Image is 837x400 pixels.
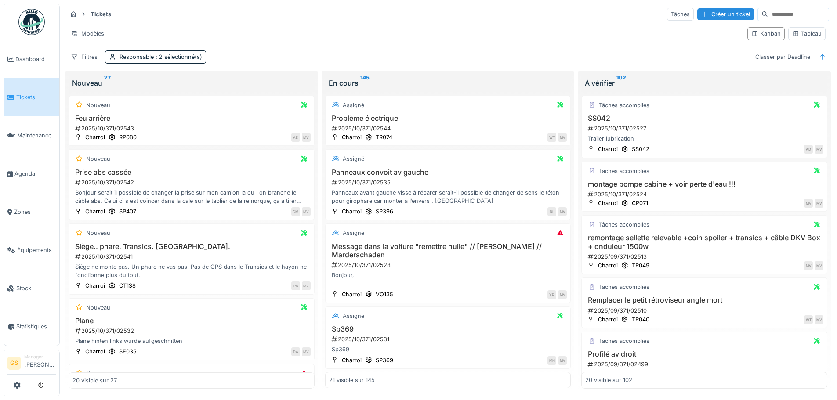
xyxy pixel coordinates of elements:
div: 2025/10/371/02524 [587,190,823,198]
div: Charroi [85,133,105,141]
div: Tâches accomplies [599,167,649,175]
div: Filtres [67,50,101,63]
div: Nouveau [86,101,110,109]
div: WT [804,315,813,324]
div: VO135 [376,290,393,299]
strong: Tickets [87,10,115,18]
div: 2025/10/371/02542 [74,178,311,187]
div: Assigné [343,312,364,320]
div: 20 visible sur 27 [72,376,117,385]
a: Zones [4,193,59,231]
div: Nouveau [86,155,110,163]
div: CP071 [632,199,648,207]
h3: Prise abs cassée [72,168,311,177]
div: SP396 [376,207,393,216]
div: YD [547,290,556,299]
div: Panneaux avant gauche visse à réparer serait-il possible de changer de sens le téton pour giropha... [329,188,567,205]
div: 2025/10/371/02535 [331,178,567,187]
div: MV [558,133,567,142]
div: Tâches accomplies [599,337,649,345]
div: Plane hinten links wurde aufgeschnitten [72,337,311,345]
div: SP407 [119,207,136,216]
div: Bonjour, [DATE] j’ai soudainement reçu un message dans la voiture indiquant que je devais probabl... [329,271,567,288]
h3: SS042 [585,114,823,123]
div: MV [558,207,567,216]
span: Équipements [17,246,56,254]
span: Zones [14,208,56,216]
div: Charroi [342,356,362,364]
div: CT138 [119,281,136,290]
div: Assigné [343,101,364,109]
div: Modèles [67,27,108,40]
div: TR074 [376,133,392,141]
h3: Profilé av droit [585,350,823,358]
div: 2025/10/371/02528 [331,261,567,269]
div: 2025/09/371/02513 [587,252,823,261]
div: SP369 [376,356,393,364]
a: GS Manager[PERSON_NAME] [7,353,56,375]
div: Charroi [342,290,362,299]
div: Tâches accomplies [599,220,649,229]
div: MV [302,133,311,142]
div: Nouveau [86,369,110,378]
div: MH [547,356,556,365]
span: : 2 sélectionné(s) [154,54,202,60]
div: MV [815,145,823,154]
h3: Panneaux convoit av gauche [329,168,567,177]
div: Charroi [598,261,618,270]
h3: Sp369 [329,325,567,333]
div: Tâches accomplies [599,283,649,291]
div: MV [302,347,311,356]
div: Charroi [598,315,618,324]
div: Sp369 [329,345,567,353]
div: 21 visible sur 145 [329,376,375,385]
a: Statistiques [4,307,59,346]
h3: montage pompe cabine + voir perte d'eau !!! [585,180,823,188]
div: MV [558,356,567,365]
div: Charroi [85,207,105,216]
h3: remontage sellette relevable +coin spoiler + transics + câble DKV Box + onduleur 1500w [585,234,823,250]
div: En cours [329,78,568,88]
div: 2025/10/371/02541 [74,252,311,261]
span: Tickets [16,93,56,101]
div: MV [815,261,823,270]
div: DA [291,347,300,356]
div: 2025/10/371/02531 [331,335,567,343]
div: Charroi [598,199,618,207]
span: Statistiques [16,322,56,331]
a: Dashboard [4,40,59,78]
li: [PERSON_NAME] [24,353,56,372]
a: Stock [4,269,59,307]
div: Manager [24,353,56,360]
div: TR040 [632,315,649,324]
h3: Problème électrique [329,114,567,123]
a: Tickets [4,78,59,116]
div: 2025/10/371/02532 [74,327,311,335]
div: RP080 [119,133,137,141]
div: Assigné [343,229,364,237]
sup: 145 [360,78,370,88]
div: Tâches accomplies [599,101,649,109]
div: Créer un ticket [697,8,754,20]
div: Bonjour serait il possible de changer la prise sur mon camion la ou l on branche le câble abs. Ce... [72,188,311,205]
span: Maintenance [17,131,56,140]
div: NL [547,207,556,216]
span: Agenda [14,169,56,178]
div: Charroi [85,347,105,356]
div: 2025/10/371/02544 [331,124,567,133]
h3: Feu arrière [72,114,311,123]
div: GM [291,207,300,216]
div: À vérifier [585,78,824,88]
div: SE035 [119,347,137,356]
div: 20 visible sur 102 [585,376,632,385]
div: MV [804,261,813,270]
div: SS042 [632,145,649,153]
a: Maintenance [4,116,59,155]
div: Responsable [120,53,202,61]
div: MV [804,199,813,208]
li: GS [7,357,21,370]
h3: Remplacer le petit rétroviseur angle mort [585,296,823,304]
a: Agenda [4,155,59,193]
div: AD [804,145,813,154]
div: MV [815,199,823,208]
